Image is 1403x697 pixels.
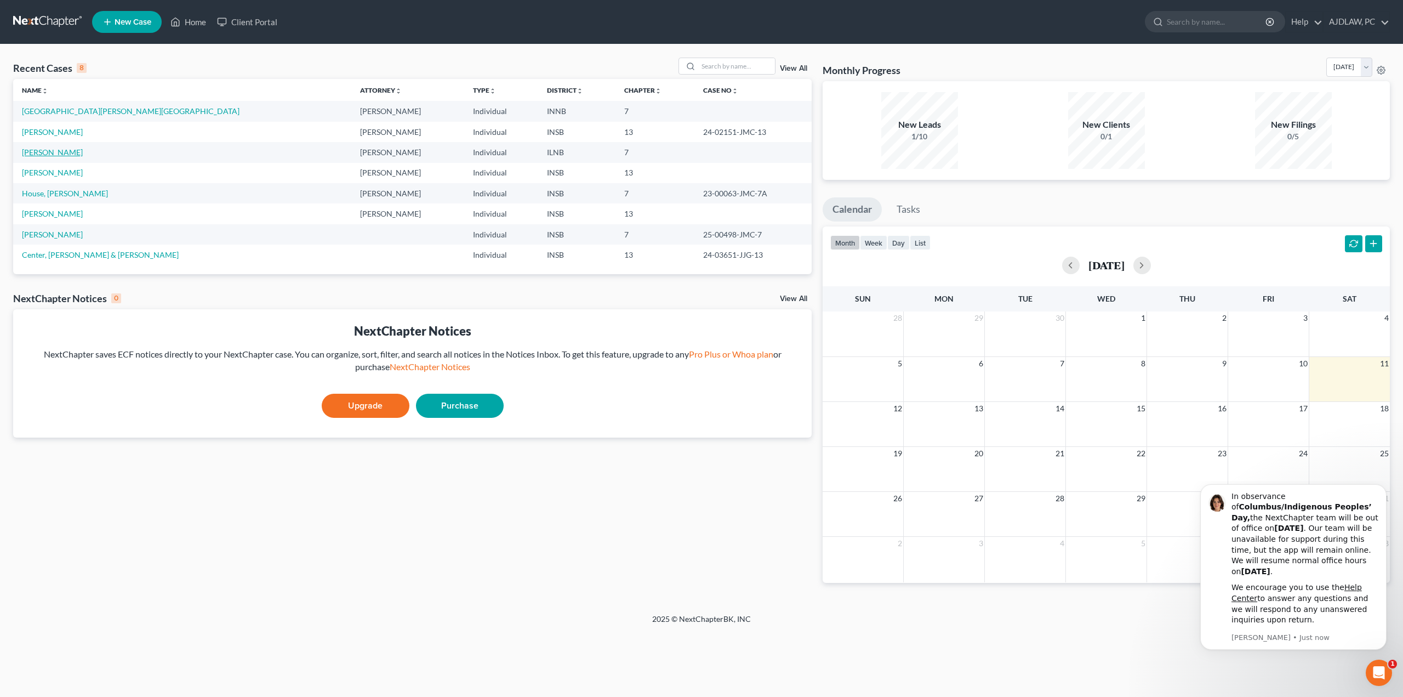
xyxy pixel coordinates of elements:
[389,614,1014,633] div: 2025 © NextChapterBK, INC
[473,86,496,94] a: Typeunfold_more
[1383,311,1390,325] span: 4
[351,203,464,224] td: [PERSON_NAME]
[615,203,694,224] td: 13
[1286,12,1322,32] a: Help
[1068,131,1145,142] div: 0/1
[538,183,615,203] td: INSB
[115,18,151,26] span: New Case
[111,293,121,303] div: 0
[22,250,179,259] a: Center, [PERSON_NAME] & [PERSON_NAME]
[42,88,48,94] i: unfold_more
[1379,447,1390,460] span: 25
[1221,311,1228,325] span: 2
[881,118,958,131] div: New Leads
[689,349,773,359] a: Pro Plus or Whoa plan
[934,294,954,303] span: Mon
[351,122,464,142] td: [PERSON_NAME]
[978,537,984,550] span: 3
[464,203,538,224] td: Individual
[1054,402,1065,415] span: 14
[892,492,903,505] span: 26
[1179,294,1195,303] span: Thu
[351,142,464,162] td: [PERSON_NAME]
[464,142,538,162] td: Individual
[615,224,694,245] td: 7
[538,224,615,245] td: INSB
[892,311,903,325] span: 28
[1184,481,1403,692] iframe: Intercom notifications message
[694,245,812,265] td: 24-03651-JJG-13
[615,142,694,162] td: 7
[390,361,470,372] a: NextChapter Notices
[1298,357,1309,370] span: 10
[22,127,83,137] a: [PERSON_NAME]
[464,101,538,121] td: Individual
[897,357,903,370] span: 5
[703,86,738,94] a: Case Nounfold_more
[973,447,984,460] span: 20
[577,88,583,94] i: unfold_more
[22,348,803,373] div: NextChapter saves ECF notices directly to your NextChapter case. You can organize, sort, filter, ...
[973,402,984,415] span: 13
[1167,12,1267,32] input: Search by name...
[694,122,812,142] td: 24-02151-JMC-13
[881,131,958,142] div: 1/10
[1140,311,1147,325] span: 1
[1054,492,1065,505] span: 28
[615,183,694,203] td: 7
[615,163,694,183] td: 13
[1379,402,1390,415] span: 18
[615,122,694,142] td: 13
[615,101,694,121] td: 7
[351,163,464,183] td: [PERSON_NAME]
[973,311,984,325] span: 29
[855,294,871,303] span: Sun
[1217,402,1228,415] span: 16
[22,86,48,94] a: Nameunfold_more
[1054,447,1065,460] span: 21
[489,88,496,94] i: unfold_more
[823,197,882,222] a: Calendar
[538,122,615,142] td: INSB
[538,142,615,162] td: ILNB
[1136,402,1147,415] span: 15
[165,12,212,32] a: Home
[860,235,887,250] button: week
[910,235,931,250] button: list
[892,402,903,415] span: 12
[1054,311,1065,325] span: 30
[13,61,87,75] div: Recent Cases
[973,492,984,505] span: 27
[464,183,538,203] td: Individual
[624,86,661,94] a: Chapterunfold_more
[22,106,239,116] a: [GEOGRAPHIC_DATA][PERSON_NAME][GEOGRAPHIC_DATA]
[1059,357,1065,370] span: 7
[322,394,409,418] a: Upgrade
[1302,311,1309,325] span: 3
[22,209,83,218] a: [PERSON_NAME]
[1388,660,1397,668] span: 1
[830,235,860,250] button: month
[360,86,402,94] a: Attorneyunfold_more
[694,224,812,245] td: 25-00498-JMC-7
[1097,294,1115,303] span: Wed
[1140,537,1147,550] span: 5
[538,203,615,224] td: INSB
[22,148,83,157] a: [PERSON_NAME]
[887,197,930,222] a: Tasks
[538,245,615,265] td: INSB
[694,183,812,203] td: 23-00063-JMC-7A
[13,292,121,305] div: NextChapter Notices
[538,163,615,183] td: INSB
[655,88,661,94] i: unfold_more
[464,163,538,183] td: Individual
[780,295,807,303] a: View All
[1324,12,1389,32] a: AJDLAW, PC
[1263,294,1274,303] span: Fri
